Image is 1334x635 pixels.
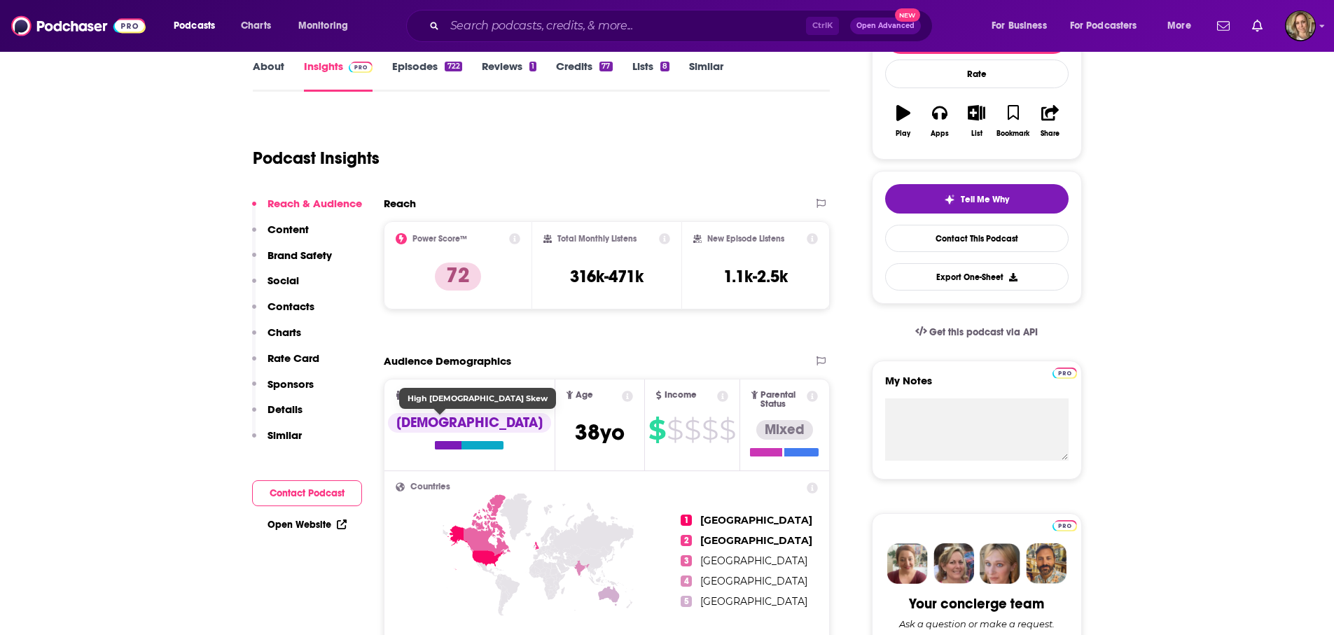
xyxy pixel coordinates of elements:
[996,130,1029,138] div: Bookmark
[252,274,299,300] button: Social
[241,16,271,36] span: Charts
[252,326,301,351] button: Charts
[931,130,949,138] div: Apps
[435,263,481,291] p: 72
[298,16,348,36] span: Monitoring
[922,96,958,146] button: Apps
[707,234,784,244] h2: New Episode Listens
[885,96,922,146] button: Play
[252,403,303,428] button: Details
[681,535,692,546] span: 2
[681,555,692,566] span: 3
[760,391,805,409] span: Parental Status
[164,15,233,37] button: open menu
[971,130,982,138] div: List
[349,62,373,73] img: Podchaser Pro
[899,618,1055,629] div: Ask a question or make a request.
[268,197,362,210] p: Reach & Audience
[961,194,1009,205] span: Tell Me Why
[995,96,1031,146] button: Bookmark
[174,16,215,36] span: Podcasts
[1070,16,1137,36] span: For Podcasters
[887,543,928,584] img: Sydney Profile
[958,96,994,146] button: List
[681,596,692,607] span: 5
[700,514,812,526] span: [GEOGRAPHIC_DATA]
[681,575,692,587] span: 4
[232,15,279,37] a: Charts
[719,419,735,441] span: $
[268,377,314,391] p: Sponsors
[850,18,921,34] button: Open AdvancedNew
[575,419,625,446] span: 38 yo
[700,575,807,587] span: [GEOGRAPHIC_DATA]
[665,391,697,400] span: Income
[1285,11,1316,41] img: User Profile
[982,15,1064,37] button: open menu
[992,16,1047,36] span: For Business
[388,413,551,433] div: [DEMOGRAPHIC_DATA]
[909,595,1044,613] div: Your concierge team
[944,194,955,205] img: tell me why sparkle
[885,263,1069,291] button: Export One-Sheet
[723,266,788,287] h3: 1.1k-2.5k
[252,428,302,454] button: Similar
[384,354,511,368] h2: Audience Demographics
[632,60,669,92] a: Lists8
[1211,14,1235,38] a: Show notifications dropdown
[252,377,314,403] button: Sponsors
[268,403,303,416] p: Details
[660,62,669,71] div: 8
[268,351,319,365] p: Rate Card
[1052,368,1077,379] img: Podchaser Pro
[252,351,319,377] button: Rate Card
[1031,96,1068,146] button: Share
[933,543,974,584] img: Barbara Profile
[896,130,910,138] div: Play
[556,60,612,92] a: Credits77
[419,10,946,42] div: Search podcasts, credits, & more...
[268,274,299,287] p: Social
[252,300,314,326] button: Contacts
[904,315,1050,349] a: Get this podcast via API
[684,419,700,441] span: $
[806,17,839,35] span: Ctrl K
[268,326,301,339] p: Charts
[667,419,683,441] span: $
[253,148,380,169] h1: Podcast Insights
[289,15,366,37] button: open menu
[700,554,807,567] span: [GEOGRAPHIC_DATA]
[445,62,461,71] div: 722
[252,197,362,223] button: Reach & Audience
[689,60,723,92] a: Similar
[482,60,536,92] a: Reviews1
[1061,15,1158,37] button: open menu
[885,225,1069,252] a: Contact This Podcast
[885,184,1069,214] button: tell me why sparkleTell Me Why
[700,534,812,547] span: [GEOGRAPHIC_DATA]
[756,420,813,440] div: Mixed
[1041,130,1059,138] div: Share
[268,519,347,531] a: Open Website
[268,223,309,236] p: Content
[1246,14,1268,38] a: Show notifications dropdown
[384,197,416,210] h2: Reach
[980,543,1020,584] img: Jules Profile
[11,13,146,39] img: Podchaser - Follow, Share and Rate Podcasts
[252,480,362,506] button: Contact Podcast
[700,595,807,608] span: [GEOGRAPHIC_DATA]
[252,249,332,274] button: Brand Safety
[885,60,1069,88] div: Rate
[1026,543,1066,584] img: Jon Profile
[1052,365,1077,379] a: Pro website
[268,300,314,313] p: Contacts
[557,234,637,244] h2: Total Monthly Listens
[408,393,548,403] b: High [DEMOGRAPHIC_DATA] Skew
[1158,15,1209,37] button: open menu
[681,515,692,526] span: 1
[1285,11,1316,41] span: Logged in as Lauren.Russo
[599,62,612,71] div: 77
[885,374,1069,398] label: My Notes
[1052,518,1077,531] a: Pro website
